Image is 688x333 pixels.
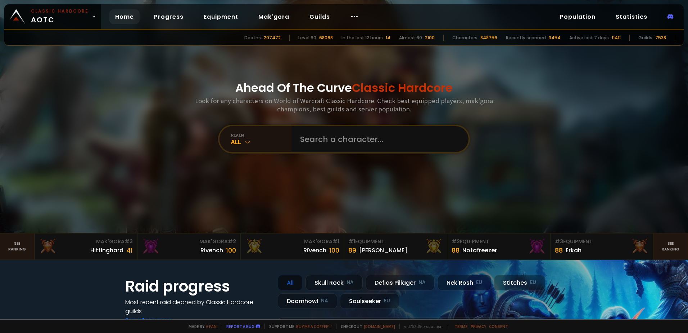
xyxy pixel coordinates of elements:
[452,35,477,41] div: Characters
[348,245,356,255] div: 89
[340,293,399,309] div: Soulseeker
[655,35,666,41] div: 7538
[90,246,123,255] div: Hittinghard
[341,35,383,41] div: In the last 12 hours
[336,324,395,329] span: Checkout
[452,245,460,255] div: 88
[241,234,344,259] a: Mak'Gora#1Rîvench100
[231,138,291,146] div: All
[566,246,581,255] div: Erkah
[386,35,390,41] div: 14
[148,9,189,24] a: Progress
[125,298,269,316] h4: Most recent raid cleaned by Classic Hardcore guilds
[352,80,453,96] span: Classic Hardcore
[206,324,217,329] a: a fan
[244,35,261,41] div: Deaths
[245,238,339,245] div: Mak'Gora
[303,246,326,255] div: Rîvench
[348,238,443,245] div: Equipment
[264,324,332,329] span: Support me,
[329,245,339,255] div: 100
[454,324,468,329] a: Terms
[278,275,303,290] div: All
[253,9,295,24] a: Mak'gora
[438,275,491,290] div: Nek'Rosh
[476,279,482,286] small: EU
[364,324,395,329] a: [DOMAIN_NAME]
[347,279,354,286] small: NA
[447,234,551,259] a: #2Equipment88Notafreezer
[31,8,89,25] span: AOTC
[39,238,133,245] div: Mak'Gora
[332,238,339,245] span: # 1
[653,234,688,259] a: Seeranking
[125,316,172,324] a: See all progress
[612,35,621,41] div: 11411
[399,324,443,329] span: v. d752d5 - production
[321,297,328,305] small: NA
[319,35,333,41] div: 68098
[226,245,236,255] div: 100
[452,238,546,245] div: Equipment
[4,4,101,29] a: Classic HardcoreAOTC
[35,234,138,259] a: Mak'Gora#3Hittinghard41
[425,35,435,41] div: 2100
[569,35,609,41] div: Active last 7 days
[551,234,654,259] a: #3Equipment88Erkah
[471,324,486,329] a: Privacy
[296,126,460,152] input: Search a character...
[298,35,316,41] div: Level 60
[549,35,561,41] div: 3454
[228,238,236,245] span: # 2
[31,8,89,14] small: Classic Hardcore
[231,132,291,138] div: realm
[555,238,649,245] div: Equipment
[452,238,460,245] span: # 2
[554,9,601,24] a: Population
[226,324,254,329] a: Report a bug
[610,9,653,24] a: Statistics
[184,324,217,329] span: Made by
[192,97,496,113] h3: Look for any characters on World of Warcraft Classic Hardcore. Check best equipped players, mak'g...
[278,293,337,309] div: Doomhowl
[638,35,652,41] div: Guilds
[109,9,140,24] a: Home
[198,9,244,24] a: Equipment
[304,9,336,24] a: Guilds
[142,238,236,245] div: Mak'Gora
[530,279,536,286] small: EU
[264,35,281,41] div: 207472
[305,275,363,290] div: Skull Rock
[344,234,447,259] a: #1Equipment89[PERSON_NAME]
[555,245,563,255] div: 88
[384,297,390,305] small: EU
[137,234,241,259] a: Mak'Gora#2Rivench100
[462,246,497,255] div: Notafreezer
[555,238,563,245] span: # 3
[399,35,422,41] div: Almost 60
[296,324,332,329] a: Buy me a coffee
[506,35,546,41] div: Recently scanned
[489,324,508,329] a: Consent
[418,279,426,286] small: NA
[480,35,497,41] div: 848756
[125,238,133,245] span: # 3
[125,275,269,298] h1: Raid progress
[235,79,453,97] h1: Ahead Of The Curve
[366,275,435,290] div: Defias Pillager
[126,245,133,255] div: 41
[494,275,545,290] div: Stitches
[200,246,223,255] div: Rivench
[348,238,355,245] span: # 1
[359,246,407,255] div: [PERSON_NAME]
